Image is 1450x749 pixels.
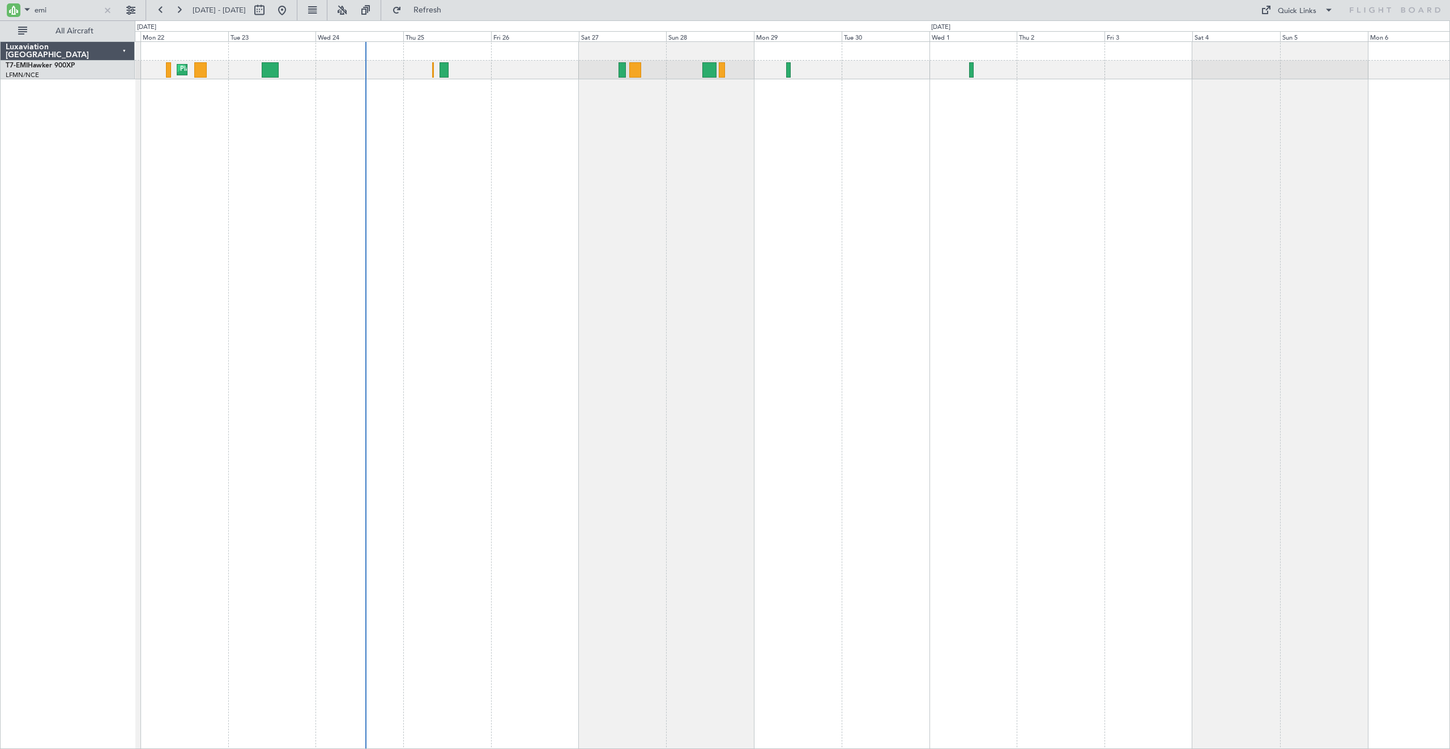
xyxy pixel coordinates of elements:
div: Sat 27 [579,31,667,41]
button: All Aircraft [12,22,123,40]
div: Wed 1 [929,31,1017,41]
input: A/C (Reg. or Type) [35,2,100,19]
div: Quick Links [1278,6,1316,17]
div: Fri 26 [491,31,579,41]
div: Tue 23 [228,31,316,41]
div: Mon 29 [754,31,842,41]
div: [DATE] [931,23,950,32]
div: Planned Maint [GEOGRAPHIC_DATA] [180,61,288,78]
div: [DATE] [137,23,156,32]
div: Fri 3 [1104,31,1192,41]
div: Thu 2 [1017,31,1104,41]
div: Sat 4 [1192,31,1280,41]
div: Wed 24 [315,31,403,41]
a: T7-EMIHawker 900XP [6,62,75,69]
span: [DATE] - [DATE] [193,5,246,15]
span: Refresh [404,6,451,14]
div: Sun 5 [1280,31,1368,41]
div: Mon 22 [140,31,228,41]
span: All Aircraft [29,27,120,35]
div: Sun 28 [666,31,754,41]
button: Quick Links [1255,1,1339,19]
div: Tue 30 [842,31,929,41]
button: Refresh [387,1,455,19]
div: Thu 25 [403,31,491,41]
span: T7-EMI [6,62,28,69]
a: LFMN/NCE [6,71,39,79]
